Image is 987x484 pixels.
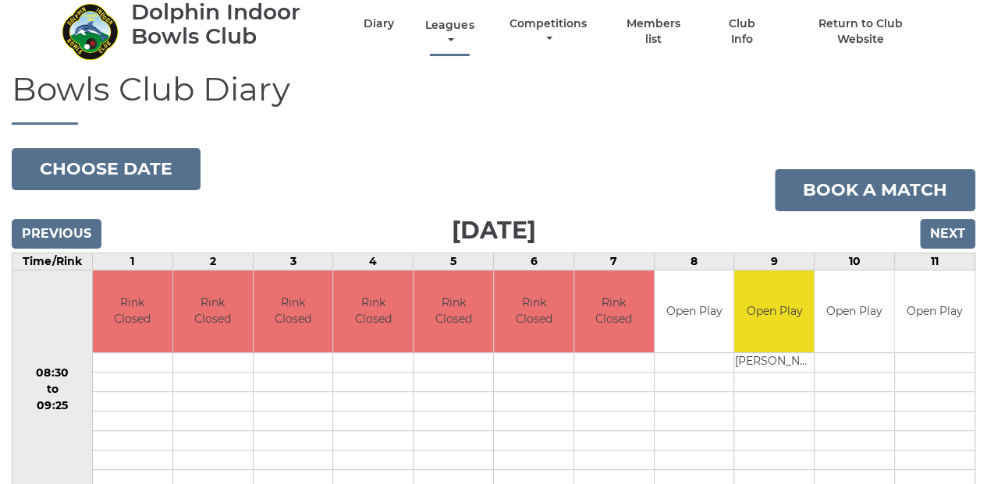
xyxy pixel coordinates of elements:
td: 11 [895,253,975,270]
h1: Bowls Club Diary [12,71,975,125]
td: Open Play [815,270,894,352]
td: Rink Closed [93,270,172,352]
td: Rink Closed [414,270,493,352]
td: 5 [414,253,494,270]
td: Rink Closed [173,270,253,352]
td: 9 [734,253,815,270]
img: Dolphin Indoor Bowls Club [61,2,119,61]
a: Book a match [775,169,975,211]
td: 10 [815,253,895,270]
td: 8 [654,253,734,270]
td: [PERSON_NAME] [734,352,814,372]
a: Club Info [717,16,768,47]
td: Open Play [655,270,734,352]
td: Open Play [895,270,975,352]
td: Open Play [734,270,814,352]
td: 3 [253,253,333,270]
a: Return to Club Website [794,16,926,47]
a: Diary [364,16,394,31]
td: Time/Rink [12,253,93,270]
td: 7 [573,253,654,270]
td: 4 [333,253,414,270]
a: Leagues [421,18,478,48]
button: Choose date [12,148,201,190]
td: Rink Closed [333,270,413,352]
td: Rink Closed [494,270,573,352]
input: Next [920,219,975,249]
td: 6 [494,253,574,270]
input: Previous [12,219,101,249]
a: Members list [617,16,689,47]
td: 2 [172,253,253,270]
td: 1 [92,253,172,270]
a: Competitions [506,16,591,47]
td: Rink Closed [574,270,654,352]
td: Rink Closed [254,270,333,352]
